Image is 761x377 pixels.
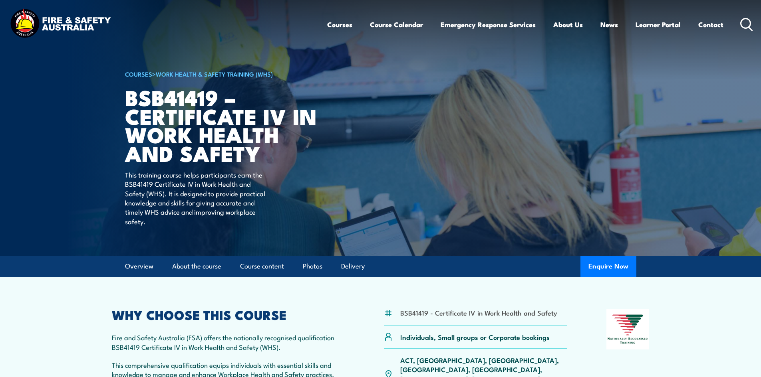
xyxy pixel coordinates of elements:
a: Learner Portal [636,14,681,35]
a: Delivery [341,256,365,277]
a: About the course [172,256,221,277]
a: Work Health & Safety Training (WHS) [156,69,273,78]
p: Individuals, Small groups or Corporate bookings [400,332,550,341]
a: Contact [698,14,723,35]
p: Fire and Safety Australia (FSA) offers the nationally recognised qualification BSB41419 Certifica... [112,333,345,351]
a: Emergency Response Services [441,14,536,35]
h6: > [125,69,322,79]
a: Overview [125,256,153,277]
img: Nationally Recognised Training logo. [606,309,650,349]
a: Courses [327,14,352,35]
a: Course content [240,256,284,277]
li: BSB41419 - Certificate IV in Work Health and Safety [400,308,557,317]
button: Enquire Now [580,256,636,277]
a: COURSES [125,69,152,78]
a: About Us [553,14,583,35]
a: News [600,14,618,35]
h1: BSB41419 – Certificate IV in Work Health and Safety [125,88,322,162]
h2: WHY CHOOSE THIS COURSE [112,309,345,320]
p: This training course helps participants earn the BSB41419 Certificate IV in Work Health and Safet... [125,170,271,226]
a: Course Calendar [370,14,423,35]
a: Photos [303,256,322,277]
